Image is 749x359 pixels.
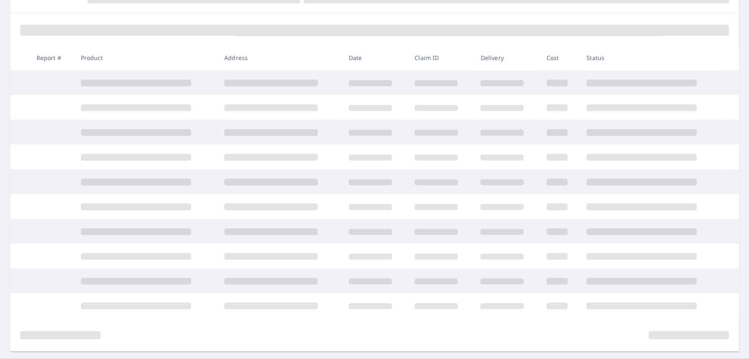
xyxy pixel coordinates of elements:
th: Address [218,45,342,70]
th: Status [580,45,723,70]
th: Delivery [474,45,539,70]
th: Product [74,45,218,70]
th: Cost [540,45,580,70]
th: Date [342,45,408,70]
th: Claim ID [408,45,474,70]
th: Report # [30,45,74,70]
